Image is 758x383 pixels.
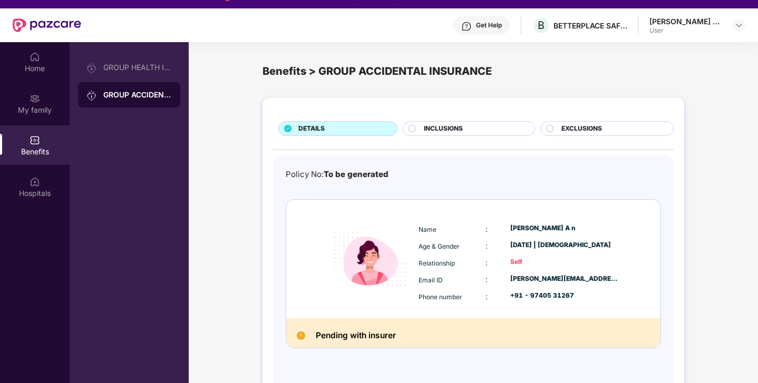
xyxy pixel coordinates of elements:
img: svg+xml;base64,PHN2ZyBpZD0iSG9tZSIgeG1sbnM9Imh0dHA6Ly93d3cudzMub3JnLzIwMDAvc3ZnIiB3aWR0aD0iMjAiIG... [30,52,40,62]
img: svg+xml;base64,PHN2ZyBpZD0iRHJvcGRvd24tMzJ4MzIiIHhtbG5zPSJodHRwOi8vd3d3LnczLm9yZy8yMDAwL3N2ZyIgd2... [735,21,743,30]
img: svg+xml;base64,PHN2ZyB3aWR0aD0iMjAiIGhlaWdodD0iMjAiIHZpZXdCb3g9IjAgMCAyMCAyMCIgZmlsbD0ibm9uZSIgeG... [30,93,40,104]
img: icon [325,213,416,305]
img: svg+xml;base64,PHN2ZyBpZD0iSGVscC0zMngzMiIgeG1sbnM9Imh0dHA6Ly93d3cudzMub3JnLzIwMDAvc3ZnIiB3aWR0aD... [461,21,472,32]
h2: Pending with insurer [316,329,396,343]
div: Benefits > GROUP ACCIDENTAL INSURANCE [263,63,684,80]
img: svg+xml;base64,PHN2ZyB3aWR0aD0iMjAiIGhlaWdodD0iMjAiIHZpZXdCb3g9IjAgMCAyMCAyMCIgZmlsbD0ibm9uZSIgeG... [86,90,97,101]
span: Age & Gender [419,242,460,250]
img: svg+xml;base64,PHN2ZyBpZD0iQmVuZWZpdHMiIHhtbG5zPSJodHRwOi8vd3d3LnczLm9yZy8yMDAwL3N2ZyIgd2lkdGg9Ij... [30,135,40,145]
span: : [485,258,488,267]
span: : [485,275,488,284]
div: [PERSON_NAME][EMAIL_ADDRESS][DOMAIN_NAME] [510,274,619,284]
div: [PERSON_NAME] A n [510,223,619,233]
div: Self [510,257,619,267]
span: INCLUSIONS [424,124,463,134]
span: Relationship [419,259,455,267]
span: DETAILS [298,124,325,134]
div: GROUP ACCIDENTAL INSURANCE [103,90,172,100]
span: : [485,292,488,301]
img: New Pazcare Logo [13,18,81,32]
div: Policy No: [286,168,388,181]
div: Get Help [476,21,502,30]
div: [PERSON_NAME] A N [649,16,723,26]
div: User [649,26,723,35]
img: svg+xml;base64,PHN2ZyBpZD0iSG9zcGl0YWxzIiB4bWxucz0iaHR0cDovL3d3dy53My5vcmcvMjAwMC9zdmciIHdpZHRoPS... [30,176,40,187]
span: B [538,19,545,32]
div: +91 - 97405 31267 [510,291,619,301]
span: Name [419,225,436,233]
div: [DATE] | [DEMOGRAPHIC_DATA] [510,240,619,250]
span: EXCLUSIONS [561,124,602,134]
span: : [485,241,488,250]
span: : [485,224,488,233]
span: Phone number [419,293,462,301]
span: To be generated [324,169,388,179]
img: svg+xml;base64,PHN2ZyB3aWR0aD0iMjAiIGhlaWdodD0iMjAiIHZpZXdCb3g9IjAgMCAyMCAyMCIgZmlsbD0ibm9uZSIgeG... [86,63,97,73]
span: Email ID [419,276,443,284]
div: GROUP HEALTH INSURANCE [103,63,172,72]
img: Pending [297,331,305,340]
div: BETTERPLACE SAFETY SOLUTIONS PRIVATE LIMITED [553,21,627,31]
